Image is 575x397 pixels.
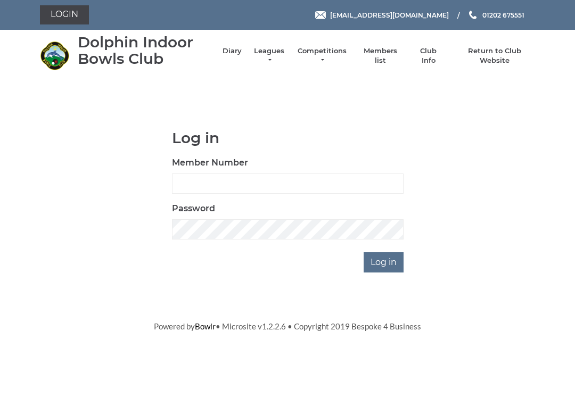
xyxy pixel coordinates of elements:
a: Competitions [297,46,348,65]
a: Return to Club Website [455,46,535,65]
a: Login [40,5,89,24]
a: Leagues [252,46,286,65]
img: Dolphin Indoor Bowls Club [40,41,69,70]
span: [EMAIL_ADDRESS][DOMAIN_NAME] [330,11,449,19]
a: Members list [358,46,402,65]
img: Email [315,11,326,19]
a: Phone us 01202 675551 [467,10,524,20]
a: Diary [223,46,242,56]
div: Dolphin Indoor Bowls Club [78,34,212,67]
h1: Log in [172,130,404,146]
a: Club Info [413,46,444,65]
span: Powered by • Microsite v1.2.2.6 • Copyright 2019 Bespoke 4 Business [154,321,421,331]
img: Phone us [469,11,477,19]
a: Bowlr [195,321,216,331]
span: 01202 675551 [482,11,524,19]
label: Member Number [172,156,248,169]
input: Log in [364,252,404,272]
a: Email [EMAIL_ADDRESS][DOMAIN_NAME] [315,10,449,20]
label: Password [172,202,215,215]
